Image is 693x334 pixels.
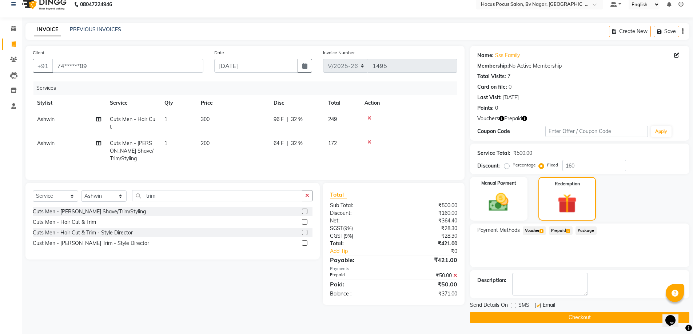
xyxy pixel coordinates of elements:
div: [DATE] [503,94,519,101]
div: Payable: [324,255,394,264]
a: INVOICE [34,23,61,36]
div: ( ) [324,232,394,240]
div: Description: [477,277,506,284]
div: ₹421.00 [394,255,463,264]
button: +91 [33,59,53,73]
div: Cuts Men - Hair Cut & Trim - Style Director [33,229,133,237]
span: 9% [345,233,352,239]
span: Prepaid [504,115,522,122]
span: 32 % [291,116,303,123]
button: Save [654,26,679,37]
div: 7 [507,73,510,80]
span: Email [543,301,555,310]
div: ₹500.00 [394,202,463,209]
span: 300 [201,116,210,122]
div: No Active Membership [477,62,682,70]
span: Package [575,226,597,235]
div: Points: [477,104,494,112]
span: Cuts Men - [PERSON_NAME] Shave/Trim/Styling [110,140,154,162]
div: Balance : [324,290,394,298]
div: ₹500.00 [513,149,532,157]
span: 1 [539,229,543,233]
span: 1 [164,116,167,122]
th: Action [360,95,457,111]
span: 249 [328,116,337,122]
div: ₹28.30 [394,232,463,240]
div: Total Visits: [477,73,506,80]
input: Enter Offer / Coupon Code [545,126,648,137]
div: Sub Total: [324,202,394,209]
span: 96 F [274,116,284,123]
label: Manual Payment [481,180,516,186]
div: Discount: [477,162,500,170]
div: Card on file: [477,83,507,91]
input: Search by Name/Mobile/Email/Code [52,59,203,73]
span: | [287,116,288,123]
th: Stylist [33,95,105,111]
span: 1 [164,140,167,146]
span: SMS [518,301,529,310]
div: ₹364.40 [394,217,463,225]
a: Add Tip [324,248,405,255]
div: Cuts Men - [PERSON_NAME] Shave/Trim/Styling [33,208,146,216]
label: Fixed [547,162,558,168]
th: Total [324,95,360,111]
th: Service [105,95,160,111]
span: Send Details On [470,301,508,310]
div: 0 [509,83,511,91]
th: Disc [269,95,324,111]
span: 64 F [274,140,284,147]
img: _gift.svg [551,192,583,216]
div: ₹160.00 [394,209,463,217]
label: Invoice Number [323,49,355,56]
span: 172 [328,140,337,146]
div: Total: [324,240,394,248]
div: Last Visit: [477,94,502,101]
div: Membership: [477,62,509,70]
span: Vouchers [477,115,499,122]
label: Client [33,49,44,56]
div: Payments [330,266,457,272]
label: Redemption [555,181,580,187]
span: 200 [201,140,210,146]
span: Total [330,191,347,198]
div: ₹421.00 [394,240,463,248]
div: 0 [495,104,498,112]
span: 9% [344,225,351,231]
a: PREVIOUS INVOICES [70,26,121,33]
input: Search or Scan [132,190,302,201]
div: Service Total: [477,149,510,157]
div: Cust Men - [PERSON_NAME] Trim - Style Director [33,240,149,247]
span: Cuts Men - Hair Cut [110,116,155,130]
div: Prepaid [324,272,394,279]
div: Paid: [324,280,394,289]
span: SGST [330,225,343,232]
span: Payment Methods [477,226,520,234]
button: Create New [609,26,651,37]
span: | [287,140,288,147]
div: Net: [324,217,394,225]
iframe: chat widget [662,305,686,327]
button: Checkout [470,312,689,323]
a: Sss Family [495,52,520,59]
span: Ashwin [37,116,55,122]
div: Name: [477,52,494,59]
span: 1 [566,229,570,233]
span: CGST [330,233,343,239]
img: _cash.svg [482,191,515,214]
label: Date [214,49,224,56]
div: ₹50.00 [394,272,463,279]
div: ₹50.00 [394,280,463,289]
div: Cuts Men - Hair Cut & Trim [33,218,96,226]
span: Prepaid [549,226,573,235]
div: ₹0 [405,248,463,255]
th: Qty [160,95,196,111]
button: Apply [651,126,672,137]
div: ( ) [324,225,394,232]
div: ₹371.00 [394,290,463,298]
th: Price [196,95,269,111]
span: Voucher [523,226,546,235]
div: Services [33,81,463,95]
span: Ashwin [37,140,55,146]
label: Percentage [513,162,536,168]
